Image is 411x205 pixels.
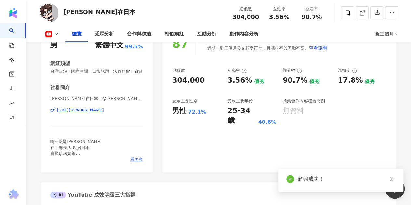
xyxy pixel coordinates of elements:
div: 304,000 [172,75,205,85]
span: 3.56% [269,14,289,20]
div: 繁體中文 [95,40,123,50]
span: close [389,177,394,181]
span: 90.7% [302,14,322,20]
button: 查看說明 [309,42,328,55]
div: [URL][DOMAIN_NAME] [57,107,104,113]
div: 近期一到三個月發文頻率正常，且漲粉率與互動率高。 [207,42,328,55]
div: 90.7% [283,75,307,85]
div: 商業合作內容覆蓋比例 [283,98,325,104]
div: 無資料 [283,106,304,116]
div: 追蹤數 [172,68,185,73]
a: [URL][DOMAIN_NAME] [50,107,143,113]
div: 受眾主要性別 [172,98,198,104]
div: AI [50,192,66,198]
div: 觀看率 [283,68,302,73]
div: 72.1% [188,109,206,116]
div: 3.56% [227,75,252,85]
div: 相似網紅 [164,30,184,38]
div: 創作內容分析 [229,30,259,38]
div: 社群簡介 [50,84,70,91]
div: 優秀 [254,78,264,85]
div: 解鎖成功！ [298,175,395,183]
a: search [9,23,22,43]
div: 追蹤數 [232,6,259,12]
div: 合作與價值 [127,30,151,38]
div: 漲粉率 [338,68,357,73]
div: 互動率 [227,68,247,73]
span: rise [9,97,14,111]
div: 觀看率 [299,6,324,12]
div: 近三個月 [375,29,398,39]
span: 304,000 [232,13,259,20]
div: 總覽 [72,30,82,38]
div: 男性 [172,106,186,116]
img: KOL Avatar [39,3,58,23]
div: [PERSON_NAME]在日本 [63,8,135,16]
span: [PERSON_NAME]在日本 | @[PERSON_NAME]在[GEOGRAPHIC_DATA] | UCn2WdaugAANMkiXfUcCNdtA [50,96,143,102]
span: 查看說明 [309,45,327,51]
div: 互動率 [267,6,291,12]
div: 17.8% [338,75,363,85]
div: 87 [172,37,188,50]
span: 看更多 [130,157,143,162]
div: 受眾主要年齡 [227,98,253,104]
span: 台灣政治 · 國際新聞 · 日常話題 · 法政社會 · 旅遊 [50,69,143,74]
div: 互動分析 [197,30,216,38]
div: 網紅類型 [50,60,70,67]
div: 優秀 [364,78,375,85]
div: 受眾分析 [95,30,114,38]
div: 優秀 [309,78,319,85]
img: logo icon [8,8,18,18]
span: check-circle [286,175,294,183]
div: 男 [50,40,58,50]
span: 99.5% [125,43,143,50]
img: chrome extension [7,189,19,200]
div: YouTube 成效等級三大指標 [50,191,135,199]
div: 40.6% [258,119,276,126]
div: 25-34 歲 [227,106,256,126]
